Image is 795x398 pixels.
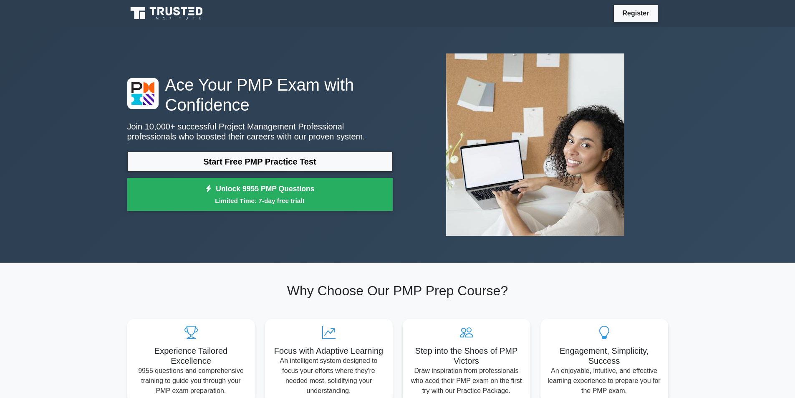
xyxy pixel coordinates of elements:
[138,196,382,205] small: Limited Time: 7-day free trial!
[617,8,654,18] a: Register
[547,366,661,396] p: An enjoyable, intuitive, and effective learning experience to prepare you for the PMP exam.
[409,366,524,396] p: Draw inspiration from professionals who aced their PMP exam on the first try with our Practice Pa...
[272,346,386,356] h5: Focus with Adaptive Learning
[127,75,393,115] h1: Ace Your PMP Exam with Confidence
[547,346,661,366] h5: Engagement, Simplicity, Success
[127,178,393,211] a: Unlock 9955 PMP QuestionsLimited Time: 7-day free trial!
[272,356,386,396] p: An intelligent system designed to focus your efforts where they're needed most, solidifying your ...
[127,122,393,142] p: Join 10,000+ successful Project Management Professional professionals who boosted their careers w...
[134,346,248,366] h5: Experience Tailored Excellence
[134,366,248,396] p: 9955 questions and comprehensive training to guide you through your PMP exam preparation.
[127,152,393,172] a: Start Free PMP Practice Test
[409,346,524,366] h5: Step into the Shoes of PMP Victors
[127,283,668,299] h2: Why Choose Our PMP Prep Course?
